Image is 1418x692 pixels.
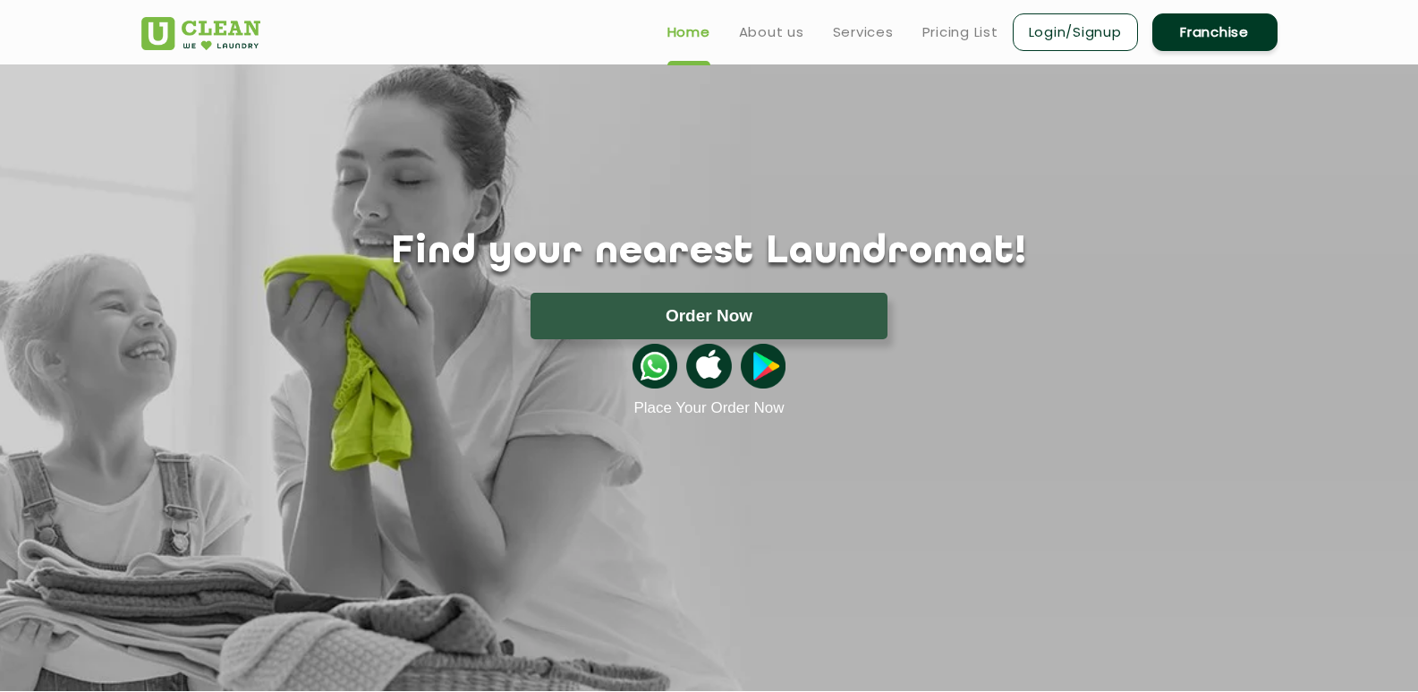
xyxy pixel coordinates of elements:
img: playstoreicon.png [741,344,785,389]
button: Order Now [531,293,887,339]
img: apple-icon.png [686,344,731,389]
a: Services [833,21,894,43]
a: Pricing List [922,21,998,43]
a: Home [667,21,710,43]
a: About us [739,21,804,43]
img: UClean Laundry and Dry Cleaning [141,17,260,50]
a: Franchise [1152,13,1278,51]
a: Place Your Order Now [633,399,784,417]
h1: Find your nearest Laundromat! [128,230,1291,275]
img: whatsappicon.png [633,344,677,389]
a: Login/Signup [1013,13,1138,51]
